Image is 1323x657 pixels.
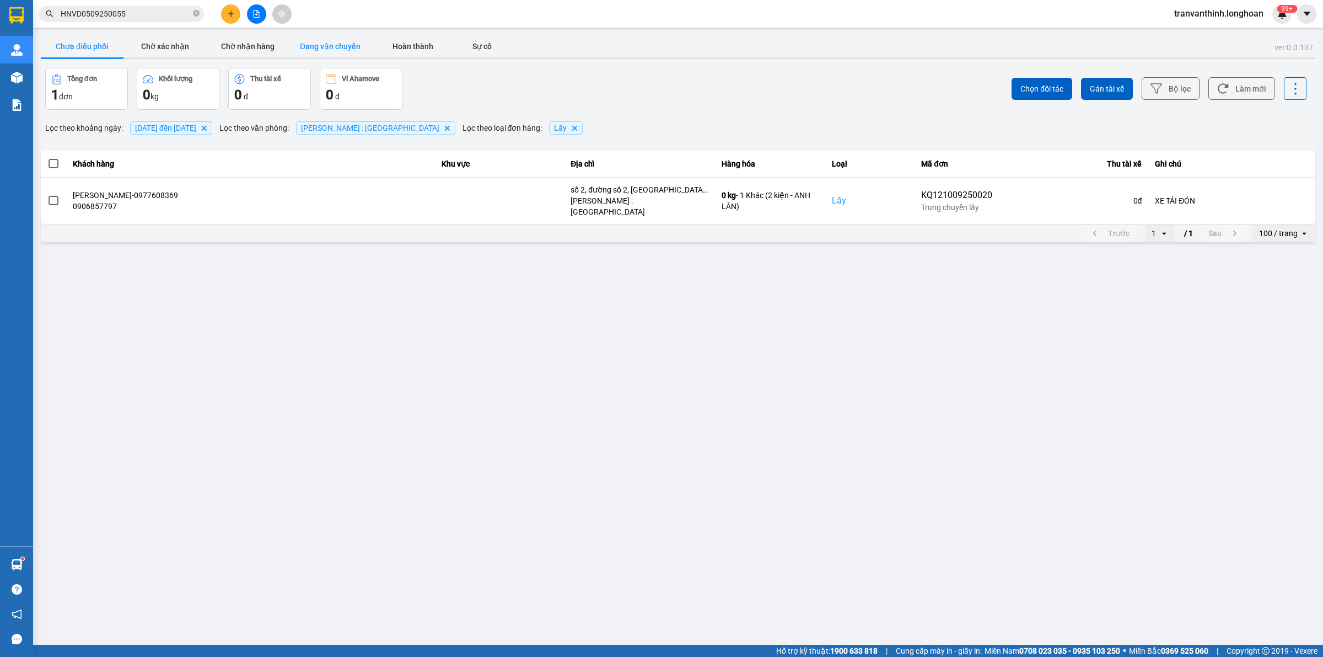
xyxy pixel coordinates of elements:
div: Khối lượng [159,75,192,83]
span: 01/09/2025 đến 11/09/2025 [135,124,196,132]
span: Miền Bắc [1129,645,1208,657]
div: [PERSON_NAME]-0977608369 [73,190,429,201]
div: Thu tài xế [1005,157,1142,170]
th: Khu vực [435,151,564,178]
span: message [12,634,22,644]
button: Chờ xác nhận [123,35,206,57]
div: 1 [1152,228,1156,239]
strong: 0369 525 060 [1161,647,1208,655]
button: Sự cố [454,35,509,57]
button: Chờ nhận hàng [206,35,289,57]
img: solution-icon [11,99,23,111]
span: 0 [234,87,242,103]
button: next page. current page 1 / 1 [1202,225,1248,242]
div: 0 đ [1005,195,1142,206]
span: Lấy, close by backspace [549,121,583,135]
div: Trung chuyển lấy [921,202,992,213]
button: Chọn đối tác [1012,78,1072,100]
span: Cung cấp máy in - giấy in: [896,645,982,657]
span: Hồ Chí Minh : Kho Quận 12, close by backspace [296,121,455,135]
span: Chọn đối tác [1020,83,1063,94]
span: close-circle [193,9,200,19]
img: icon-new-feature [1277,9,1287,19]
img: logo-vxr [9,7,24,24]
svg: open [1160,229,1169,238]
th: Mã đơn [915,151,999,178]
img: warehouse-icon [11,72,23,83]
button: aim [272,4,292,24]
div: số 2, đường số 2, [GEOGRAPHIC_DATA], [GEOGRAPHIC_DATA] [571,184,708,195]
button: Ví Ahamove0 đ [320,68,402,110]
span: 0 kg [722,191,736,200]
svg: open [1300,229,1309,238]
div: - 1 Khác (2 kiện - ANH LÂN) [722,190,819,212]
sup: 1 [21,557,24,560]
th: Ghi chú [1148,151,1315,178]
span: copyright [1262,647,1270,655]
div: Lấy [832,194,908,207]
span: search [46,10,53,18]
img: warehouse-icon [11,44,23,56]
span: Lọc theo khoảng ngày : [45,122,123,134]
span: plus [227,10,235,18]
strong: 1900 633 818 [830,647,878,655]
span: Gán tài xế [1090,83,1124,94]
button: file-add [247,4,266,24]
svg: Delete [571,125,578,131]
div: đơn [51,86,122,104]
button: Chưa điều phối [41,35,123,57]
div: 100 / trang [1259,228,1298,239]
svg: Delete [444,125,450,131]
div: XE TẢI ĐÓN [1155,195,1309,206]
span: ⚪️ [1123,649,1126,653]
span: aim [278,10,286,18]
button: Thu tài xế0 đ [228,68,311,110]
svg: Delete [201,125,207,131]
span: file-add [252,10,260,18]
button: caret-down [1297,4,1316,24]
th: Hàng hóa [715,151,825,178]
sup: 209 [1277,5,1297,13]
span: Miền Nam [985,645,1120,657]
button: plus [221,4,240,24]
span: 0 [326,87,334,103]
div: đ [234,86,305,104]
span: Lấy [554,124,567,132]
span: tranvanthinh.longhoan [1165,7,1272,20]
span: 01/09/2025 đến 11/09/2025, close by backspace [130,121,212,135]
th: Loại [825,151,915,178]
span: Lọc theo loại đơn hàng : [462,122,542,134]
div: [PERSON_NAME] : [GEOGRAPHIC_DATA] [571,195,708,217]
button: Bộ lọc [1142,77,1200,100]
span: caret-down [1302,9,1312,19]
button: previous page. current page 1 / 1 [1082,225,1136,242]
span: question-circle [12,584,22,595]
span: Hồ Chí Minh : Kho Quận 12 [301,124,439,132]
div: Tổng đơn [67,75,97,83]
img: warehouse-icon [11,559,23,570]
span: | [886,645,888,657]
input: Tìm tên, số ĐT hoặc mã đơn [61,8,191,20]
span: Hỗ trợ kỹ thuật: [776,645,878,657]
button: Gán tài xế [1081,78,1133,100]
th: Khách hàng [66,151,435,178]
button: Tổng đơn1đơn [45,68,128,110]
button: Hoàn thành [372,35,454,57]
input: Selected 100 / trang. [1299,228,1300,239]
span: / 1 [1184,227,1193,240]
button: Làm mới [1208,77,1275,100]
div: kg [143,86,213,104]
span: Lọc theo văn phòng : [219,122,289,134]
div: KQ121009250020 [921,189,992,202]
div: đ [326,86,396,104]
span: notification [12,609,22,619]
strong: 0708 023 035 - 0935 103 250 [1019,647,1120,655]
span: | [1217,645,1218,657]
button: Khối lượng0kg [137,68,219,110]
div: Thu tài xế [250,75,281,83]
div: 0906857797 [73,201,429,212]
th: Địa chỉ [564,151,715,178]
div: Ví Ahamove [342,75,379,83]
span: close-circle [193,10,200,17]
span: 1 [51,87,59,103]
